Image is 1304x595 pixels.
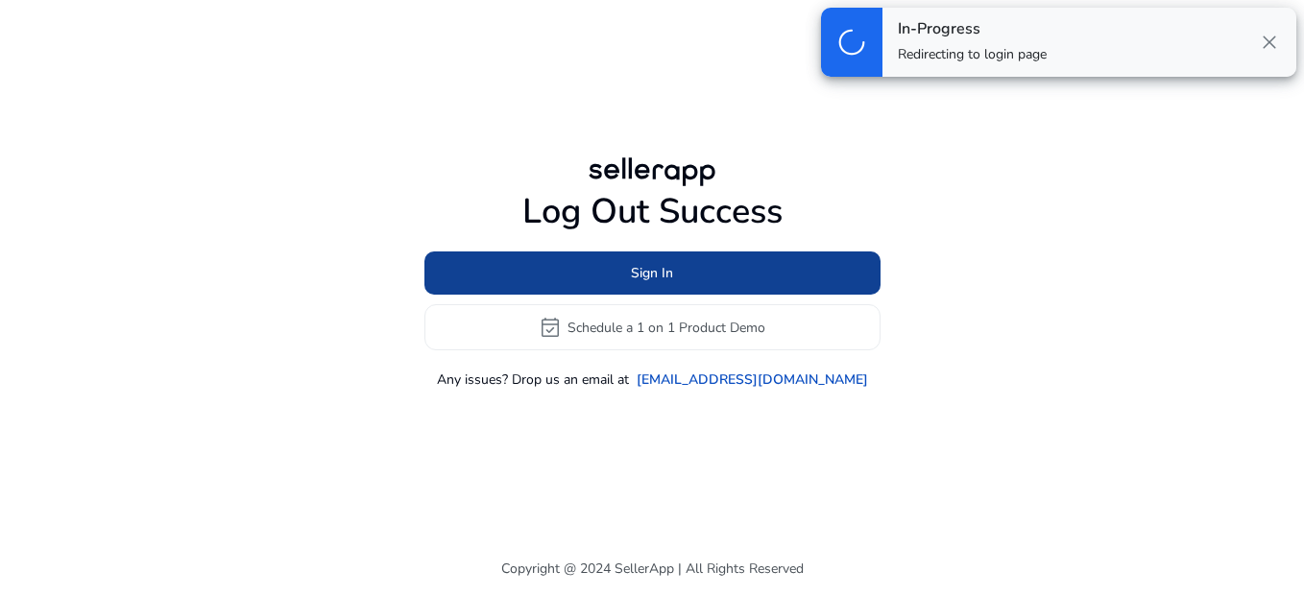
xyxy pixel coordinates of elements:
[424,191,881,232] h1: Log Out Success
[631,263,673,283] span: Sign In
[637,369,868,390] a: [EMAIL_ADDRESS][DOMAIN_NAME]
[833,24,870,60] span: progress_activity
[898,20,1047,38] h4: In-Progress
[1258,31,1281,54] span: close
[424,304,881,350] button: event_availableSchedule a 1 on 1 Product Demo
[437,369,629,390] p: Any issues? Drop us an email at
[424,251,881,295] button: Sign In
[898,45,1047,64] p: Redirecting to login page
[539,316,562,339] span: event_available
